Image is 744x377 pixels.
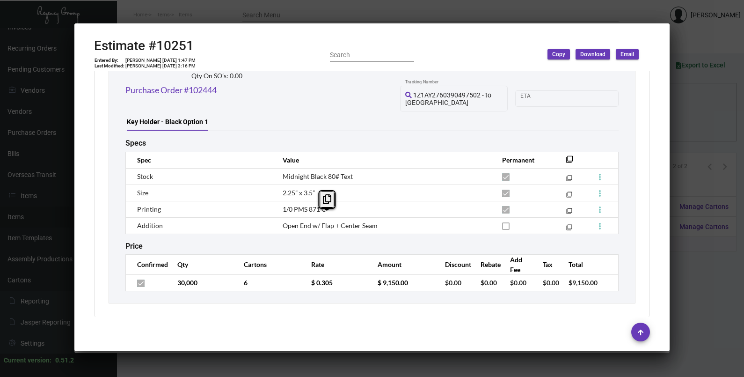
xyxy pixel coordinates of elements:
div: Current version: [4,355,51,365]
a: Purchase Order #102444 [125,84,217,96]
td: Last Modified: [94,63,125,69]
span: 1/0 PMS 871 C [283,205,326,213]
span: 1Z1AY2760390497502 - to [GEOGRAPHIC_DATA] [405,91,491,106]
th: Spec [126,152,274,168]
button: Download [576,49,610,59]
mat-icon: filter_none [566,177,572,183]
th: Confirmed [126,254,168,274]
th: Amount [368,254,436,274]
th: Total [559,254,598,274]
th: Rate [302,254,368,274]
i: Copy [323,194,331,204]
span: $0.00 [510,279,526,287]
button: Email [616,49,639,59]
span: Printing [137,205,161,213]
h2: Specs [125,139,146,148]
th: Qty [168,254,234,274]
span: Midnight Black 80# Text [283,172,353,180]
mat-icon: filter_none [566,158,573,166]
button: Copy [547,49,570,59]
span: $0.00 [481,279,497,287]
th: Add Fee [501,254,533,274]
span: 2.25” x 3.5” [283,189,315,197]
th: Value [273,152,492,168]
h2: Estimate #10251 [94,38,196,54]
span: $9,150.00 [569,279,598,287]
h2: Price [125,242,143,251]
span: Copy [552,51,565,59]
mat-icon: filter_none [566,226,572,232]
span: Email [620,51,634,59]
h2: Qty On SO’s: 0.00 [191,72,262,80]
th: Permanent [493,152,552,168]
span: Size [137,189,148,197]
th: Discount [436,254,471,274]
span: Stock [137,172,153,180]
th: Cartons [234,254,302,274]
mat-icon: filter_none [566,210,572,216]
span: Addition [137,222,163,229]
mat-icon: filter_none [566,193,572,200]
span: Open End w/ Flap + Center Seam [283,222,378,229]
input: End date [557,95,602,102]
td: [PERSON_NAME] [DATE] 3:16 PM [125,63,196,69]
td: Entered By: [94,58,125,63]
div: 0.51.2 [55,355,74,365]
input: Start date [520,95,549,102]
td: [PERSON_NAME] [DATE] 1:47 PM [125,58,196,63]
th: Rebate [471,254,501,274]
span: $0.00 [543,279,559,287]
th: Tax [533,254,559,274]
div: Key Holder - Black Option 1 [127,117,208,127]
span: $0.00 [445,279,461,287]
span: Download [580,51,605,59]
